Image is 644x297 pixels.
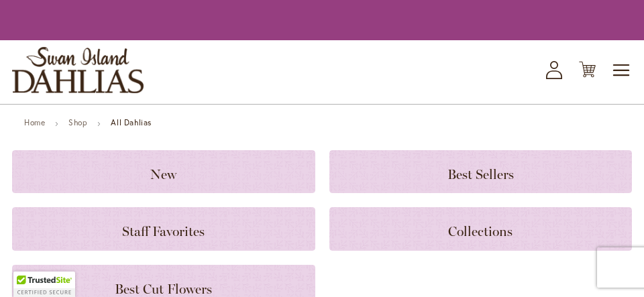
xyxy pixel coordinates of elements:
span: Best Cut Flowers [115,281,212,297]
strong: All Dahlias [111,117,152,127]
a: Home [24,117,45,127]
span: Best Sellers [447,166,514,182]
a: Best Sellers [329,150,633,193]
span: Staff Favorites [122,223,205,239]
span: New [150,166,176,182]
a: Shop [68,117,87,127]
a: Collections [329,207,633,250]
iframe: Launch Accessibility Center [10,249,48,287]
a: store logo [12,47,144,93]
a: New [12,150,315,193]
span: Collections [448,223,513,239]
a: Staff Favorites [12,207,315,250]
